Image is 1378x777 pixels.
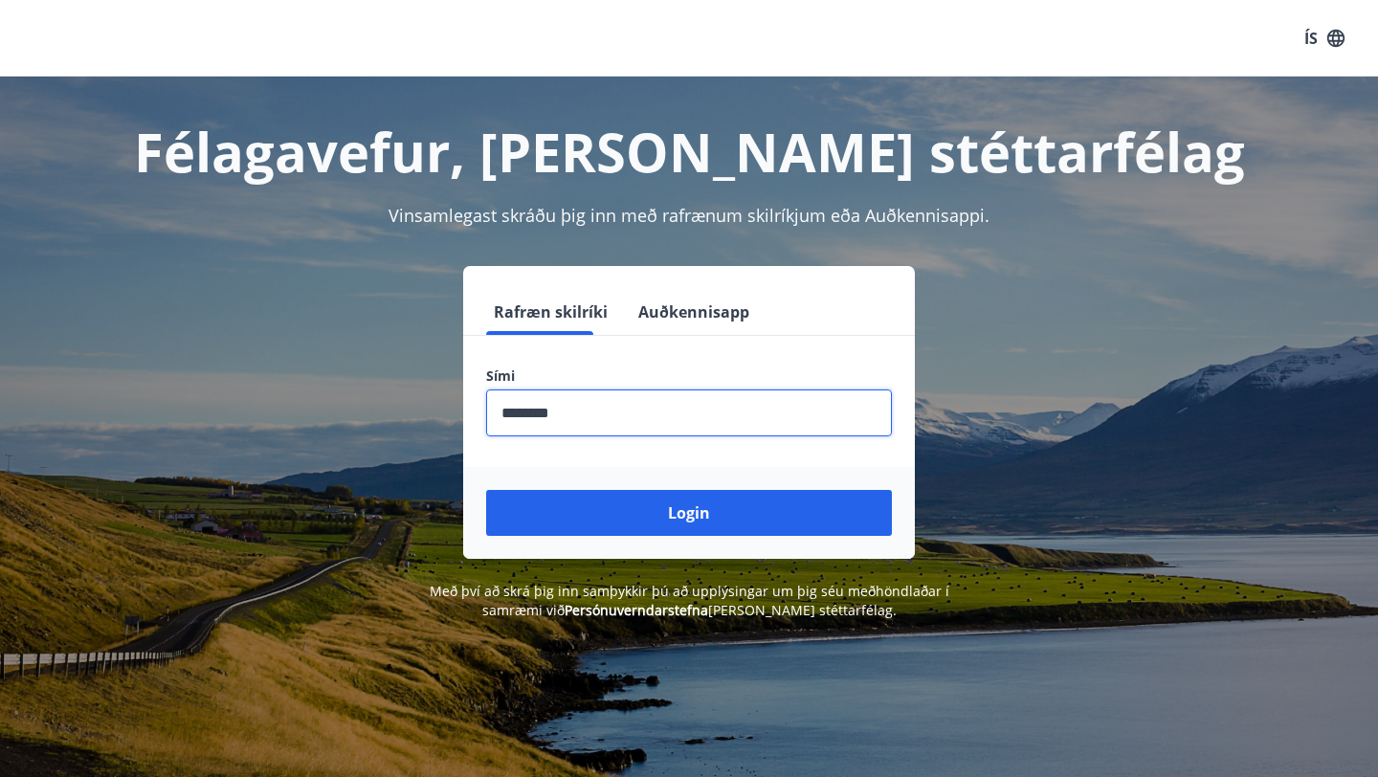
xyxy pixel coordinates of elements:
label: Sími [486,366,892,386]
span: Vinsamlegast skráðu þig inn með rafrænum skilríkjum eða Auðkennisappi. [389,204,989,227]
a: Persónuverndarstefna [565,601,708,619]
button: Rafræn skilríki [486,289,615,335]
span: Með því að skrá þig inn samþykkir þú að upplýsingar um þig séu meðhöndlaðar í samræmi við [PERSON... [430,582,949,619]
h1: Félagavefur, [PERSON_NAME] stéttarfélag [23,115,1355,188]
button: Auðkennisapp [631,289,757,335]
button: ÍS [1294,21,1355,55]
button: Login [486,490,892,536]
